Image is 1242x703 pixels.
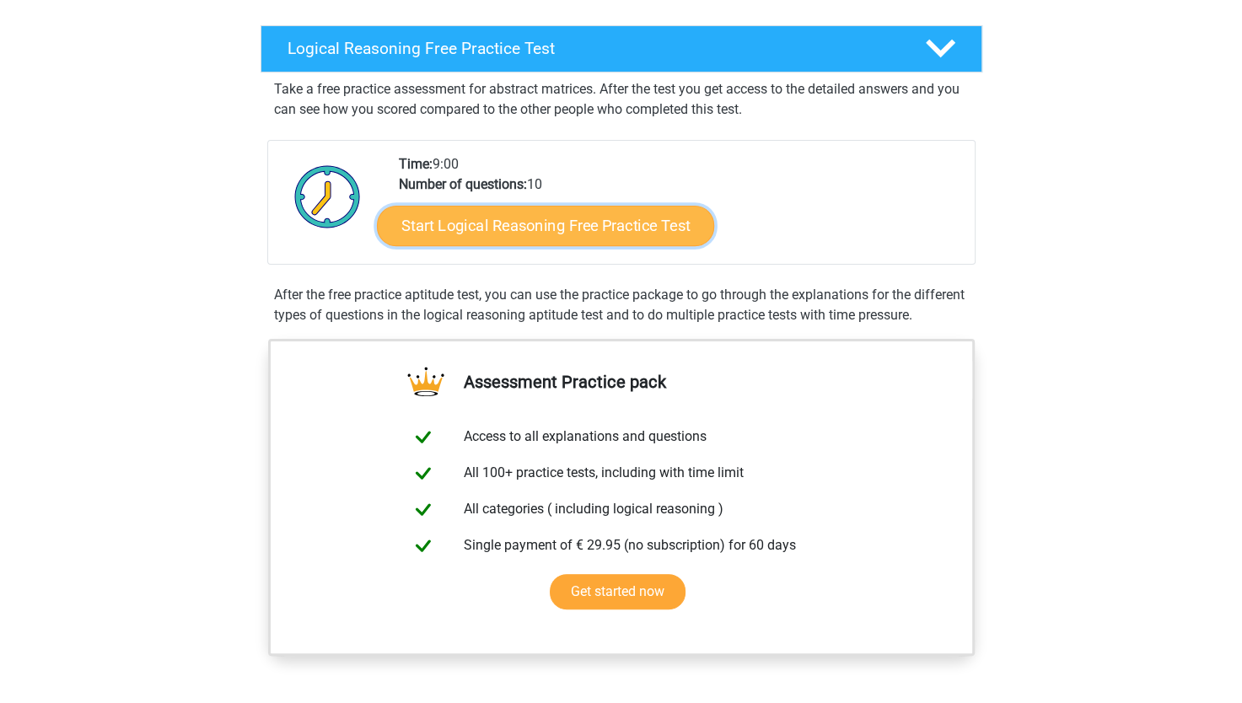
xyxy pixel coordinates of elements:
[254,25,989,72] a: Logical Reasoning Free Practice Test
[285,154,370,239] img: Clock
[274,79,969,120] p: Take a free practice assessment for abstract matrices. After the test you get access to the detai...
[377,205,714,245] a: Start Logical Reasoning Free Practice Test
[386,154,974,264] div: 9:00 10
[399,156,433,172] b: Time:
[550,574,686,609] a: Get started now
[288,39,898,58] h4: Logical Reasoning Free Practice Test
[267,285,976,325] div: After the free practice aptitude test, you can use the practice package to go through the explana...
[399,176,527,192] b: Number of questions:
